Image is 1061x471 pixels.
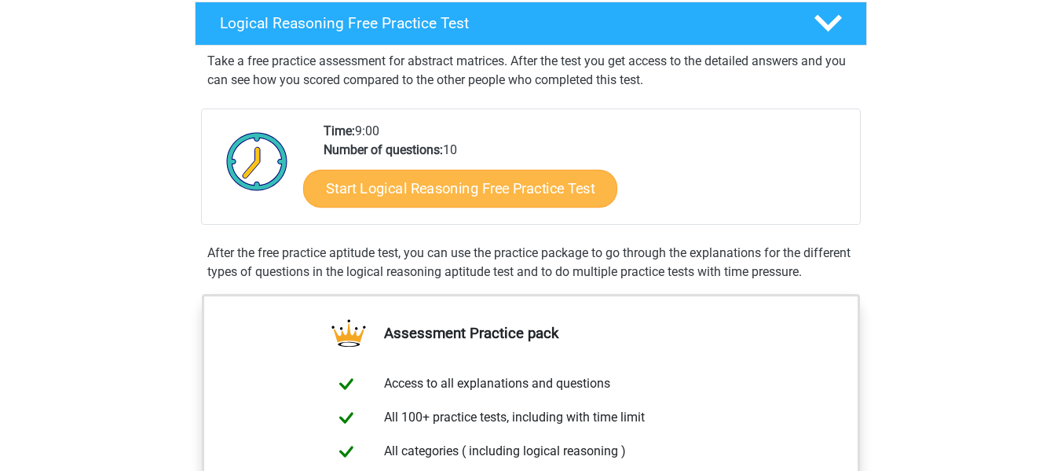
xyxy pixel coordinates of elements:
[218,122,297,201] img: Clock
[201,244,861,281] div: After the free practice aptitude test, you can use the practice package to go through the explana...
[188,2,873,46] a: Logical Reasoning Free Practice Test
[312,122,859,224] div: 9:00 10
[220,14,788,32] h4: Logical Reasoning Free Practice Test
[303,169,617,207] a: Start Logical Reasoning Free Practice Test
[324,123,355,138] b: Time:
[324,142,443,157] b: Number of questions:
[207,52,854,90] p: Take a free practice assessment for abstract matrices. After the test you get access to the detai...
